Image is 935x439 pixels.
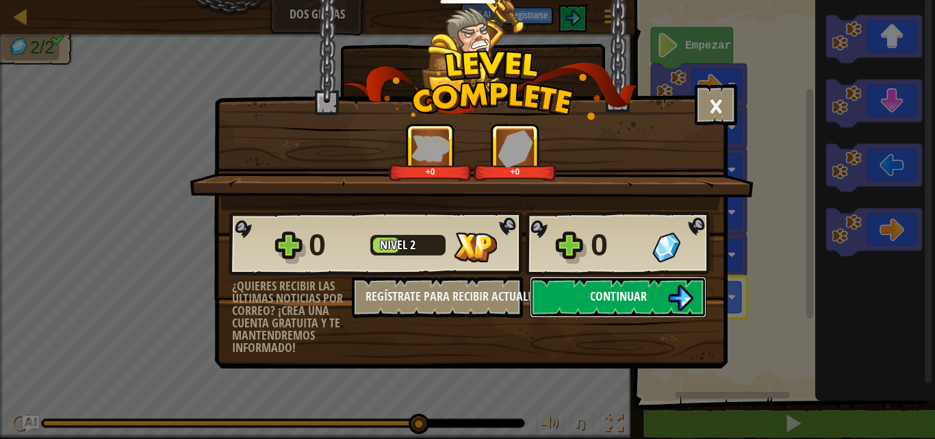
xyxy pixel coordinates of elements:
[344,51,637,120] img: level_complete.png
[591,223,644,267] div: 0
[652,232,680,262] img: Gemas Ganadas
[232,280,352,354] div: ¿Quieres recibir las últimas noticias por correo? ¡Crea una cuenta gratuita y te mantendremos inf...
[411,135,450,162] img: XP Ganada
[530,277,706,318] button: Continuar
[380,236,410,253] span: Nivel
[667,285,693,311] img: Continuar
[590,288,647,305] span: Continuar
[392,166,469,177] div: +0
[498,129,533,167] img: Gemas Ganadas
[454,232,497,262] img: XP Ganada
[476,166,554,177] div: +0
[695,84,737,125] button: ×
[309,223,362,267] div: 0
[410,236,415,253] span: 2
[352,277,523,318] button: Regístrate para recibir actualizaciones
